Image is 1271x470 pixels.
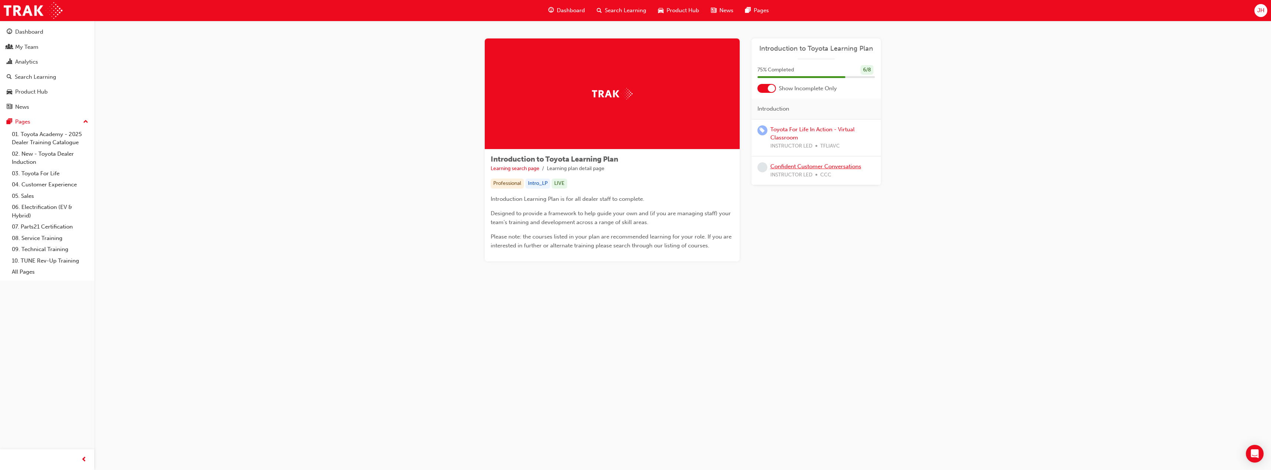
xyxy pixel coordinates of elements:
[770,126,855,141] a: Toyota For Life In Action - Virtual Classroom
[757,105,789,113] span: Introduction
[592,88,633,99] img: Trak
[739,3,775,18] a: pages-iconPages
[491,179,524,189] div: Professional
[548,6,554,15] span: guage-icon
[719,6,733,15] span: News
[9,190,91,202] a: 05. Sales
[542,3,591,18] a: guage-iconDashboard
[597,6,602,15] span: search-icon
[15,88,48,96] div: Product Hub
[9,255,91,267] a: 10. TUNE Rev-Up Training
[7,104,12,111] span: news-icon
[591,3,652,18] a: search-iconSearch Learning
[7,44,12,51] span: people-icon
[820,142,840,151] span: TFLIAVC
[3,55,91,69] a: Analytics
[547,165,604,173] li: Learning plan detail page
[81,455,87,464] span: prev-icon
[7,29,12,35] span: guage-icon
[9,266,91,278] a: All Pages
[770,163,861,170] a: Confident Customer Conversations
[7,119,12,125] span: pages-icon
[652,3,705,18] a: car-iconProduct Hub
[15,28,43,36] div: Dashboard
[757,44,875,53] a: Introduction to Toyota Learning Plan
[605,6,646,15] span: Search Learning
[15,118,30,126] div: Pages
[83,117,88,127] span: up-icon
[491,165,539,172] a: Learning search page
[3,85,91,99] a: Product Hub
[9,233,91,244] a: 08. Service Training
[705,3,739,18] a: news-iconNews
[15,103,29,111] div: News
[3,24,91,115] button: DashboardMy TeamAnalyticsSearch LearningProduct HubNews
[3,100,91,114] a: News
[9,179,91,190] a: 04. Customer Experience
[491,210,732,226] span: Designed to provide a framework to help guide your own and (if you are managing staff) your team'...
[770,142,812,151] span: INSTRUCTOR LED
[552,179,567,189] div: LIVE
[491,155,618,163] span: Introduction to Toyota Learning Plan
[491,233,733,249] span: Please note: the courses listed in your plan are recommended learning for your role. If you are i...
[9,129,91,148] a: 01. Toyota Academy - 2025 Dealer Training Catalogue
[3,115,91,129] button: Pages
[9,221,91,233] a: 07. Parts21 Certification
[9,244,91,255] a: 09. Technical Training
[3,40,91,54] a: My Team
[1254,4,1267,17] button: JH
[15,43,38,51] div: My Team
[15,58,38,66] div: Analytics
[3,70,91,84] a: Search Learning
[757,66,794,74] span: 75 % Completed
[754,6,769,15] span: Pages
[3,25,91,39] a: Dashboard
[7,59,12,65] span: chart-icon
[9,148,91,168] a: 02. New - Toyota Dealer Induction
[757,125,767,135] span: learningRecordVerb_ENROLL-icon
[1246,445,1264,463] div: Open Intercom Messenger
[757,162,767,172] span: learningRecordVerb_NONE-icon
[658,6,664,15] span: car-icon
[4,2,62,19] img: Trak
[779,84,837,93] span: Show Incomplete Only
[745,6,751,15] span: pages-icon
[525,179,550,189] div: Intro_LP
[9,202,91,221] a: 06. Electrification (EV & Hybrid)
[667,6,699,15] span: Product Hub
[770,171,812,179] span: INSTRUCTOR LED
[15,73,56,81] div: Search Learning
[7,74,12,81] span: search-icon
[711,6,716,15] span: news-icon
[820,171,831,179] span: CCC
[1257,6,1264,15] span: JH
[7,89,12,95] span: car-icon
[861,65,873,75] div: 6 / 8
[491,196,644,202] span: Introduction Learning Plan is for all dealer staff to complete.
[557,6,585,15] span: Dashboard
[9,168,91,179] a: 03. Toyota For Life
